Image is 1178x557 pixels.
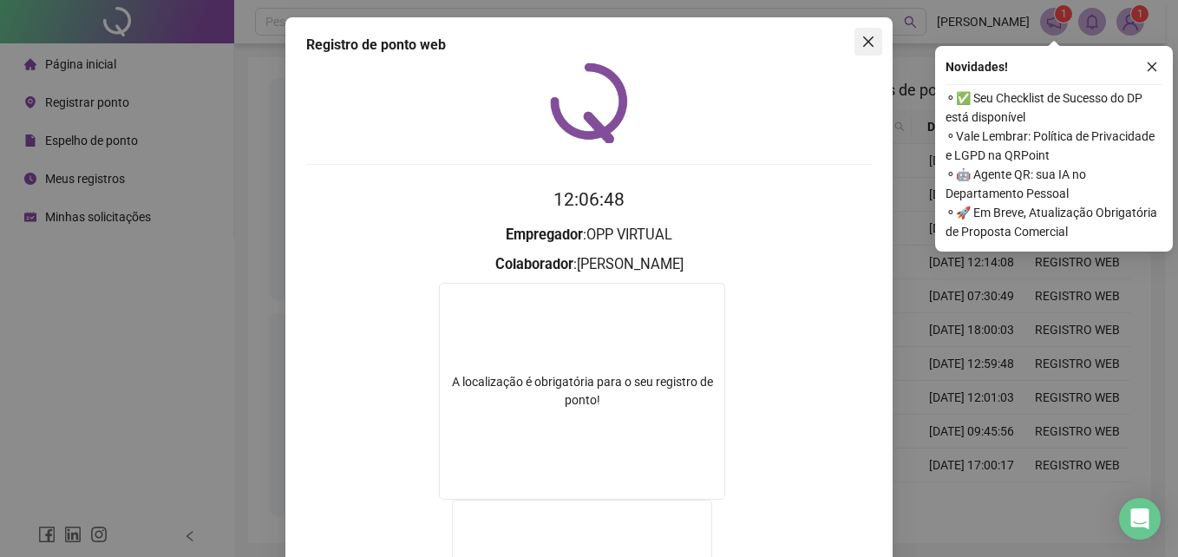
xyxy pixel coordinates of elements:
[946,127,1162,165] span: ⚬ Vale Lembrar: Política de Privacidade e LGPD na QRPoint
[553,189,625,210] time: 12:06:48
[306,224,872,246] h3: : OPP VIRTUAL
[946,165,1162,203] span: ⚬ 🤖 Agente QR: sua IA no Departamento Pessoal
[306,253,872,276] h3: : [PERSON_NAME]
[306,35,872,56] div: Registro de ponto web
[946,203,1162,241] span: ⚬ 🚀 Em Breve, Atualização Obrigatória de Proposta Comercial
[946,88,1162,127] span: ⚬ ✅ Seu Checklist de Sucesso do DP está disponível
[495,256,573,272] strong: Colaborador
[440,373,724,410] div: A localização é obrigatória para o seu registro de ponto!
[854,28,882,56] button: Close
[506,226,583,243] strong: Empregador
[550,62,628,143] img: QRPoint
[1146,61,1158,73] span: close
[946,57,1008,76] span: Novidades !
[861,35,875,49] span: close
[1119,498,1161,540] div: Open Intercom Messenger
